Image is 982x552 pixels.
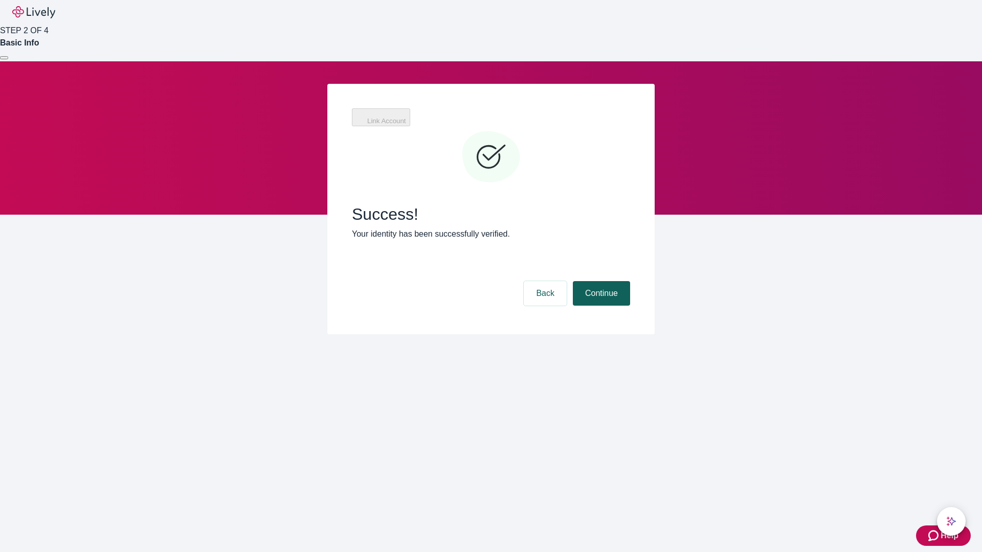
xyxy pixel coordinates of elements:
[928,530,941,542] svg: Zendesk support icon
[12,6,55,18] img: Lively
[941,530,958,542] span: Help
[916,525,971,546] button: Zendesk support iconHelp
[524,281,567,306] button: Back
[352,228,630,240] p: Your identity has been successfully verified.
[352,204,630,224] span: Success!
[352,108,410,126] button: Link Account
[460,127,522,188] svg: Checkmark icon
[946,516,956,526] svg: Lively AI Assistant
[937,507,966,536] button: chat
[573,281,630,306] button: Continue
